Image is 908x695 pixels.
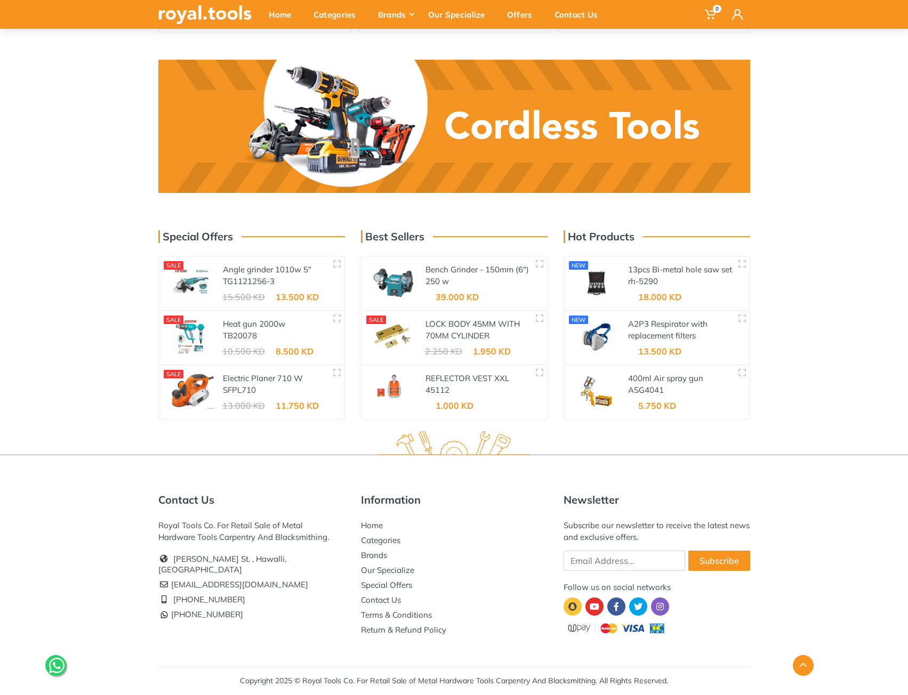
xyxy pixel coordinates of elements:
img: royal.tools Logo [158,5,252,24]
img: Royal Tools - Bench Grinder - 150mm (6 [370,265,417,300]
div: 13.000 KD [222,401,265,410]
a: Angle grinder 1010w 5" [223,264,311,274]
a: A2P3 Respirator with replacement filters [628,319,708,341]
img: Royal Tools - Electric Planer 710 W [167,374,214,409]
a: Categories [361,535,400,545]
a: 13pcs Bi-metal hole saw set [628,264,732,274]
img: royal.tools Logo [377,431,531,460]
a: LOCK BODY 45MM WITH 70MM CYLINDER [425,319,520,341]
h5: Information [361,494,548,506]
a: rh-5290 [628,276,658,286]
a: TG1121256-3 [223,276,275,286]
a: Brands [361,550,387,560]
div: Brands [371,3,421,26]
a: [PHONE_NUMBER] [173,594,245,604]
div: new [569,316,589,324]
div: 15.500 KD [222,293,265,301]
img: Royal Tools - 13pcs Bi-metal hole saw set [573,265,620,300]
a: Bench Grinder - 150mm (6") 250 w [425,264,529,287]
button: Subscribe [688,551,750,571]
div: 1.000 KD [436,401,473,410]
img: Royal Tools - REFLECTOR VEST XXL [370,374,417,409]
img: Royal Tools - A2P3 Respirator with replacement filters [573,319,620,354]
a: ASG4041 [628,385,664,395]
div: Royal Tools Co. For Retail Sale of Metal Hardware Tools Carpentry And Blacksmithing. [158,520,345,543]
a: Special Offers [361,580,412,590]
div: 39.000 KD [436,293,479,301]
div: SALE [164,370,184,378]
h5: Newsletter [564,494,750,506]
h5: Contact Us [158,494,345,506]
div: SALE [366,316,387,324]
div: 13.500 KD [276,293,319,301]
img: Royal Tools - 400ml Air spray gun [573,374,620,409]
div: Copyright 2025 © Royal Tools Co. For Retail Sale of Metal Hardware Tools Carpentry And Blacksmith... [240,675,668,686]
div: 13.500 KD [638,347,681,355]
li: [EMAIL_ADDRESS][DOMAIN_NAME] [158,577,345,592]
h3: Special Offers [158,230,233,243]
a: [PHONE_NUMBER] [158,609,243,619]
div: SALE [164,261,184,270]
div: 8.500 KD [276,347,314,355]
div: 11.750 KD [276,401,319,410]
a: Heat gun 2000w [223,319,285,329]
img: Royal Tools - Angle grinder 1010w 5 [167,265,214,300]
div: Offers [500,3,547,26]
h3: Hot Products [564,230,634,243]
div: 1.950 KD [473,347,511,355]
div: SALE [164,316,184,324]
a: REFLECTOR VEST XXL [425,373,509,383]
div: 5.750 KD [638,401,676,410]
div: 18.000 KD [638,293,681,301]
a: Home [361,520,383,530]
div: Follow us on social networks [564,581,750,593]
img: Royal Tools - Heat gun 2000w [167,319,214,354]
div: Categories [306,3,371,26]
div: Contact Us [547,3,613,26]
a: Terms & Conditions [361,610,432,620]
div: new [569,261,589,270]
div: Home [261,3,306,26]
a: SFPL710 [223,385,256,395]
a: Return & Refund Policy [361,625,446,635]
a: 400ml Air spray gun [628,373,703,383]
input: Email Address... [564,551,685,571]
span: 0 [713,5,721,13]
a: [PERSON_NAME] St. , Hawalli, [GEOGRAPHIC_DATA] [158,554,286,575]
a: 45112 [425,385,449,395]
a: Electric Planer 710 W [223,373,303,383]
div: Subscribe our newsletter to receive the latest news and exclusive offers. [564,520,750,543]
div: 2.250 KD [425,347,462,355]
img: upay.png [564,621,670,635]
a: TB20078 [223,330,257,341]
div: Our Specialize [421,3,500,26]
div: 10.500 KD [222,347,265,355]
a: Our Specialize [361,565,414,575]
h3: Best Sellers [361,230,424,243]
img: Royal Tools - LOCK BODY 45MM WITH 70MM CYLINDER [370,319,417,354]
a: Contact Us [361,595,401,605]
